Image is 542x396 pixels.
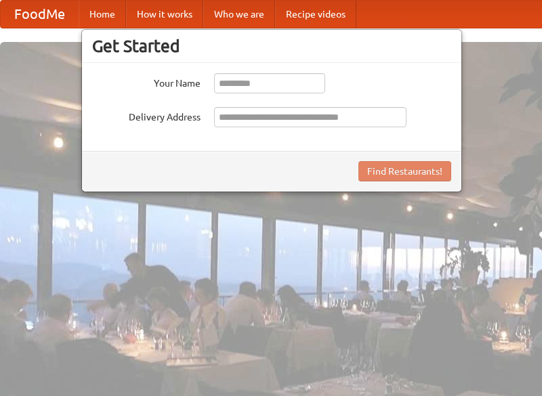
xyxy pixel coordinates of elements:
a: How it works [126,1,203,28]
a: FoodMe [1,1,79,28]
label: Your Name [92,73,201,90]
h3: Get Started [92,36,451,56]
a: Home [79,1,126,28]
a: Recipe videos [275,1,356,28]
button: Find Restaurants! [358,161,451,181]
a: Who we are [203,1,275,28]
label: Delivery Address [92,107,201,124]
